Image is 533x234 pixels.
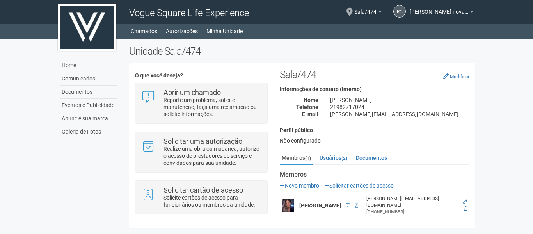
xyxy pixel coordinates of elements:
[166,26,198,37] a: Autorizações
[141,138,261,166] a: Solicitar uma autorização Realize uma obra ou mudança, autorize o acesso de prestadores de serviç...
[163,194,261,208] p: Solicite cartões de acesso para funcionários ou membros da unidade.
[341,155,347,161] small: (2)
[354,152,389,164] a: Documentos
[464,206,467,211] a: Excluir membro
[60,86,117,99] a: Documentos
[280,127,469,133] h4: Perfil público
[163,137,242,145] strong: Solicitar uma autorização
[129,7,249,18] span: Vogue Square Life Experience
[354,1,377,15] span: Sala/474
[354,10,382,16] a: Sala/474
[324,104,475,111] div: 21982717024
[60,99,117,112] a: Eventos e Publicidade
[280,137,469,144] div: Não configurado
[280,171,469,178] strong: Membros
[318,152,349,164] a: Usuários(2)
[131,26,157,37] a: Chamados
[206,26,243,37] a: Minha Unidade
[60,59,117,72] a: Home
[129,45,475,57] h2: Unidade Sala/474
[163,96,261,118] p: Reporte um problema, solicite manutenção, faça uma reclamação ou solicite informações.
[324,111,475,118] div: [PERSON_NAME][EMAIL_ADDRESS][DOMAIN_NAME]
[163,88,221,96] strong: Abrir um chamado
[280,86,469,92] h4: Informações de contato (interno)
[60,112,117,125] a: Anuncie sua marca
[280,69,469,80] h2: Sala/474
[141,89,261,118] a: Abrir um chamado Reporte um problema, solicite manutenção, faça uma reclamação ou solicite inform...
[60,125,117,138] a: Galeria de Fotos
[324,182,394,189] a: Solicitar cartões de acesso
[282,199,294,212] img: user.png
[141,187,261,208] a: Solicitar cartão de acesso Solicite cartões de acesso para funcionários ou membros da unidade.
[324,96,475,104] div: [PERSON_NAME]
[280,182,319,189] a: Novo membro
[393,5,406,18] a: rc
[463,199,467,205] a: Editar membro
[58,4,116,51] img: logo.jpg
[305,155,311,161] small: (1)
[410,10,473,16] a: [PERSON_NAME] novaes
[163,145,261,166] p: Realize uma obra ou mudança, autorize o acesso de prestadores de serviço e convidados para sua un...
[366,209,455,215] div: [PHONE_NUMBER]
[450,74,469,79] small: Modificar
[410,1,468,15] span: renato coutinho novaes
[366,195,455,209] div: [PERSON_NAME][EMAIL_ADDRESS][DOMAIN_NAME]
[135,73,267,79] h4: O que você deseja?
[304,97,318,103] strong: Nome
[163,186,243,194] strong: Solicitar cartão de acesso
[299,202,341,209] strong: [PERSON_NAME]
[60,72,117,86] a: Comunicados
[280,152,313,165] a: Membros(1)
[443,73,469,79] a: Modificar
[296,104,318,110] strong: Telefone
[302,111,318,117] strong: E-mail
